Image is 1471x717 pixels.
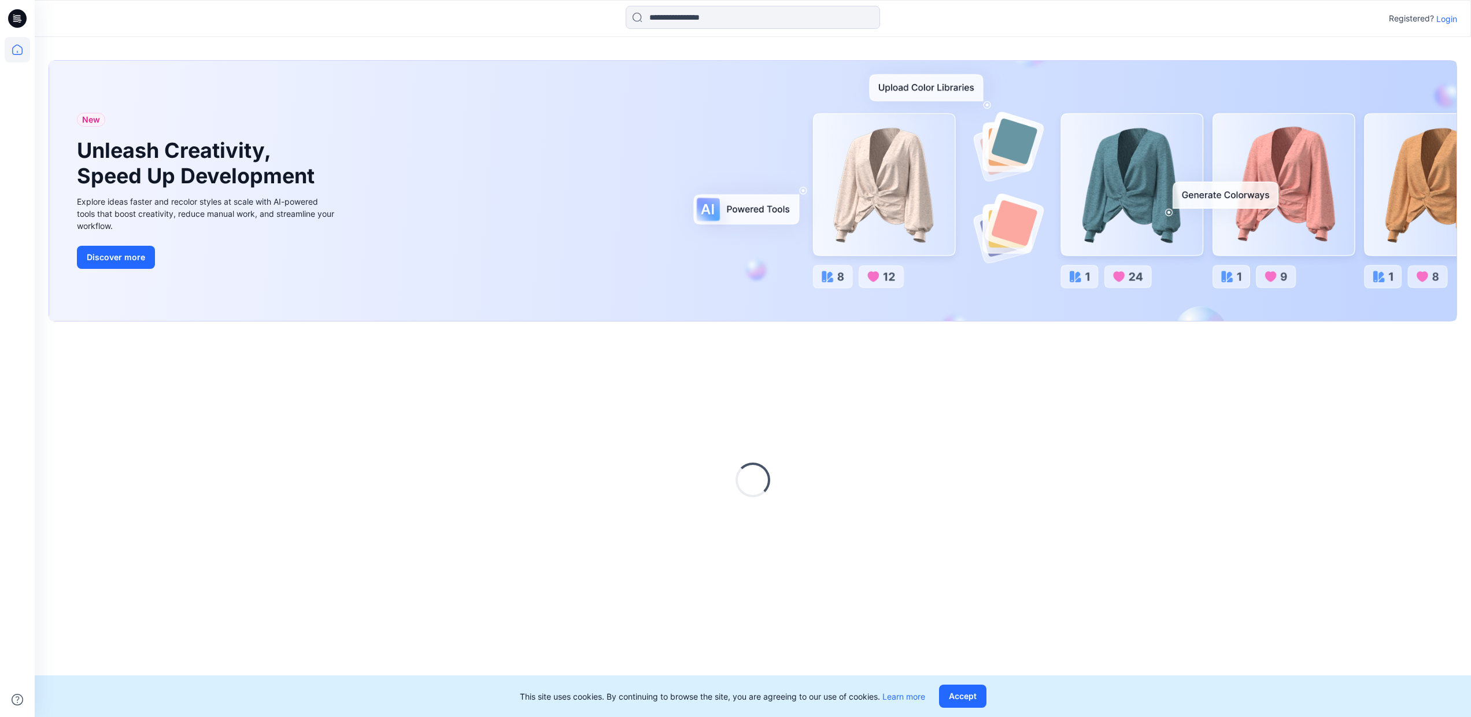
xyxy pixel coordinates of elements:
[77,246,337,269] a: Discover more
[77,195,337,232] div: Explore ideas faster and recolor styles at scale with AI-powered tools that boost creativity, red...
[1389,12,1434,25] p: Registered?
[882,692,925,701] a: Learn more
[77,246,155,269] button: Discover more
[77,138,320,188] h1: Unleash Creativity, Speed Up Development
[1436,13,1457,25] p: Login
[939,685,986,708] button: Accept
[82,113,100,127] span: New
[520,690,925,703] p: This site uses cookies. By continuing to browse the site, you are agreeing to our use of cookies.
